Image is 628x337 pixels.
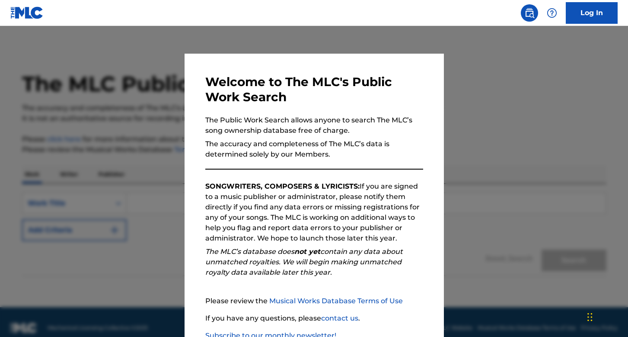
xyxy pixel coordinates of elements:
p: If you are signed to a music publisher or administrator, please notify them directly if you find ... [205,181,423,244]
a: Musical Works Database Terms of Use [269,297,403,305]
a: Public Search [521,4,538,22]
img: MLC Logo [10,6,44,19]
div: Drag [587,304,593,330]
em: The MLC’s database does contain any data about unmatched royalties. We will begin making unmatche... [205,247,403,276]
p: Please review the [205,296,423,306]
h3: Welcome to The MLC's Public Work Search [205,74,423,105]
p: The accuracy and completeness of The MLC’s data is determined solely by our Members. [205,139,423,160]
iframe: Chat Widget [585,295,628,337]
strong: not yet [294,247,320,256]
a: Log In [566,2,618,24]
div: Help [543,4,561,22]
p: If you have any questions, please . [205,313,423,324]
img: search [524,8,535,18]
p: The Public Work Search allows anyone to search The MLC’s song ownership database free of charge. [205,115,423,136]
strong: SONGWRITERS, COMPOSERS & LYRICISTS: [205,182,360,190]
a: contact us [321,314,358,322]
img: help [547,8,557,18]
